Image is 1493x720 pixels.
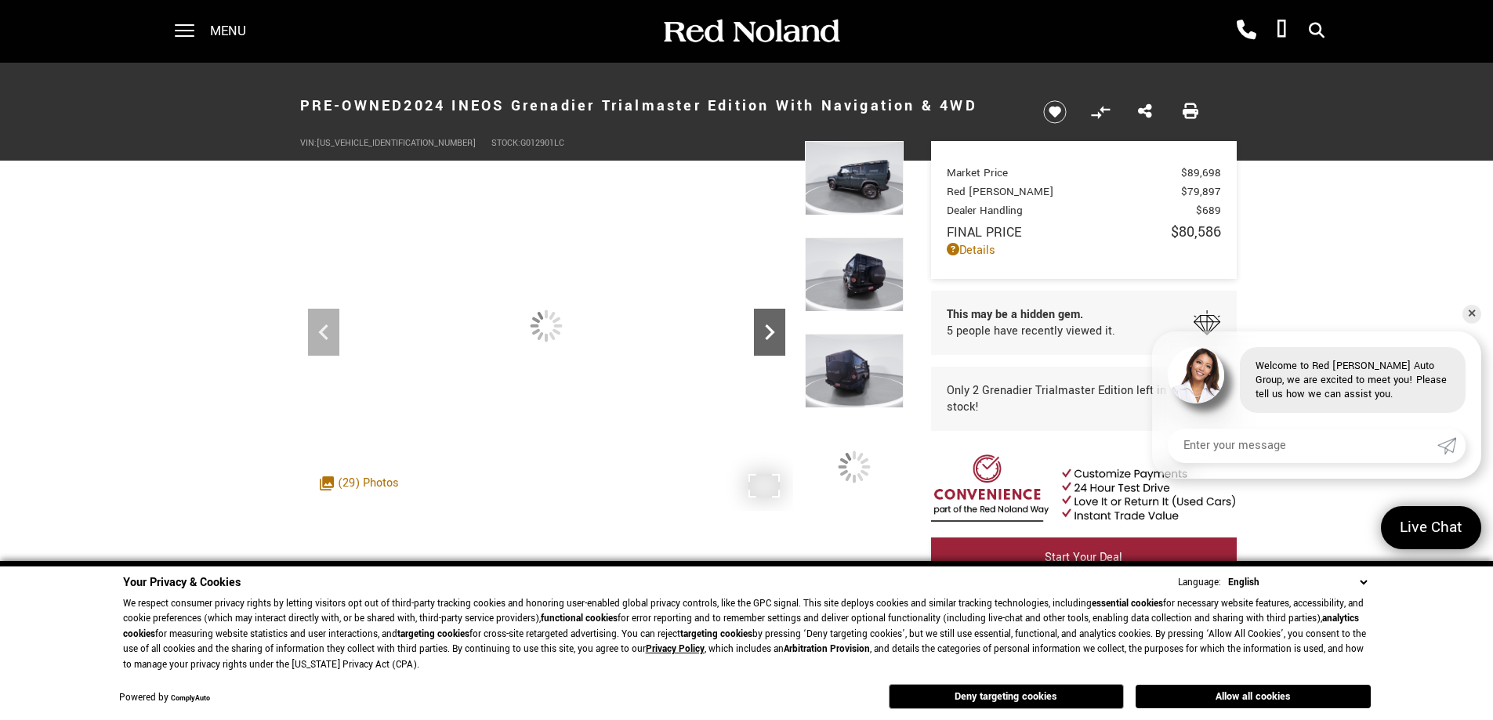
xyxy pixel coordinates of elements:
strong: Arbitration Provision [784,642,870,656]
span: [US_VEHICLE_IDENTIFICATION_NUMBER] [317,137,476,149]
span: VIN: [300,137,317,149]
img: Used 2024 Sela Green INEOS Trialmaster Edition image 6 [805,141,904,215]
a: Dealer Handling $689 [947,203,1221,218]
a: Red [PERSON_NAME] $79,897 [947,184,1221,199]
span: $80,586 [1171,222,1221,242]
img: Agent profile photo [1168,347,1224,403]
div: Welcome to Red [PERSON_NAME] Auto Group, we are excited to meet you! Please tell us how we can as... [1240,347,1466,413]
h1: 2024 INEOS Grenadier Trialmaster Edition With Navigation & 4WD [300,74,1017,137]
span: Live Chat [1392,517,1470,538]
span: Only 2 Grenadier Trialmaster Edition left in stock! [947,382,1194,415]
img: Used 2024 Sela Green INEOS Trialmaster Edition image 8 [805,334,904,408]
button: Deny targeting cookies [889,684,1124,709]
strong: essential cookies [1092,597,1163,610]
span: Your Privacy & Cookies [123,574,241,591]
a: Start Your Deal [931,537,1237,578]
img: Used 2024 Sela Green INEOS Trialmaster Edition image 7 [805,237,904,312]
span: $689 [1196,203,1221,218]
a: Print this Pre-Owned 2024 INEOS Grenadier Trialmaster Edition With Navigation & 4WD [1183,102,1198,122]
strong: analytics cookies [123,612,1359,641]
div: Next [754,309,785,356]
input: Enter your message [1168,429,1437,463]
button: Allow all cookies [1136,685,1371,708]
strong: targeting cookies [680,628,752,641]
span: $89,698 [1181,165,1221,180]
a: ComplyAuto [171,693,210,704]
a: Market Price $89,698 [947,165,1221,180]
div: Powered by [119,693,210,704]
strong: functional cookies [541,612,618,625]
span: Dealer Handling [947,203,1196,218]
span: 5 people have recently viewed it. [947,323,1115,339]
a: Final Price $80,586 [947,222,1221,242]
span: Start Your Deal [1045,549,1122,566]
span: This may be a hidden gem. [947,306,1115,323]
a: Submit [1437,429,1466,463]
a: Live Chat [1381,506,1481,549]
a: Privacy Policy [646,642,705,656]
a: Share this Pre-Owned 2024 INEOS Grenadier Trialmaster Edition With Navigation & 4WD [1138,102,1152,122]
span: $79,897 [1181,184,1221,199]
span: G012901LC [520,137,564,149]
select: Language Select [1224,574,1371,591]
button: Save vehicle [1038,99,1072,125]
img: Red Noland Auto Group [661,18,841,45]
strong: targeting cookies [397,628,469,641]
span: Final Price [947,223,1171,241]
p: We respect consumer privacy rights by letting visitors opt out of third-party tracking cookies an... [123,596,1371,673]
div: Language: [1178,577,1221,588]
div: (29) Photos [312,467,407,499]
div: Previous [308,309,339,356]
button: Compare Vehicle [1089,100,1112,124]
span: Stock: [491,137,520,149]
span: Market Price [947,165,1181,180]
a: Details [947,242,1221,259]
span: Red [PERSON_NAME] [947,184,1181,199]
strong: Pre-Owned [300,96,404,116]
